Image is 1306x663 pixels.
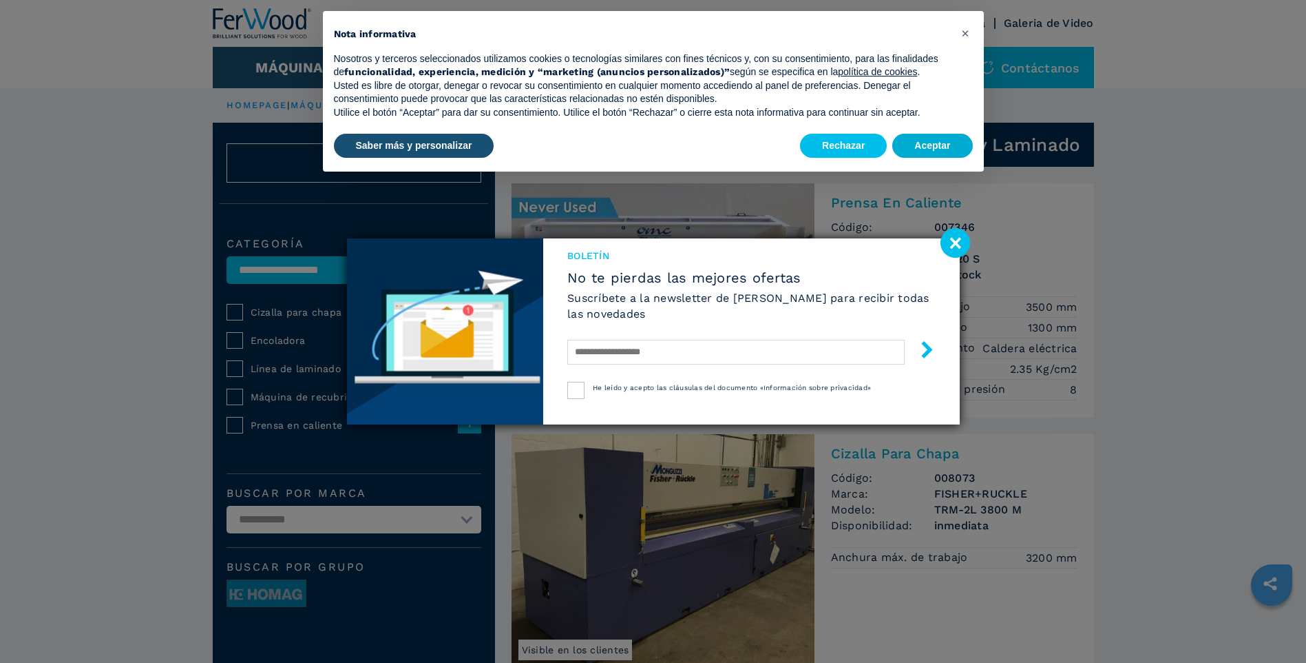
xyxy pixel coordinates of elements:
span: He leído y acepto las cláusulas del documento «Información sobre privacidad» [593,384,871,391]
a: política de cookies [838,66,917,77]
span: × [961,25,969,41]
button: submit-button [905,336,936,368]
span: No te pierdas las mejores ofertas [567,269,935,286]
button: Cerrar esta nota informativa [955,22,977,44]
p: Nosotros y terceros seleccionados utilizamos cookies o tecnologías similares con fines técnicos y... [334,52,951,79]
span: Boletín [567,249,935,263]
img: Newsletter image [347,238,544,425]
p: Utilice el botón “Aceptar” para dar su consentimiento. Utilice el botón “Rechazar” o cierre esta ... [334,106,951,120]
button: Rechazar [800,134,887,159]
p: Usted es libre de otorgar, denegar o revocar su consentimiento en cualquier momento accediendo al... [334,79,951,106]
h6: Suscríbete a la newsletter de [PERSON_NAME] para recibir todas las novedades [567,290,935,322]
button: Aceptar [892,134,972,159]
strong: funcionalidad, experiencia, medición y “marketing (anuncios personalizados)” [344,66,730,77]
button: Saber más y personalizar [334,134,494,159]
h2: Nota informativa [334,28,951,41]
